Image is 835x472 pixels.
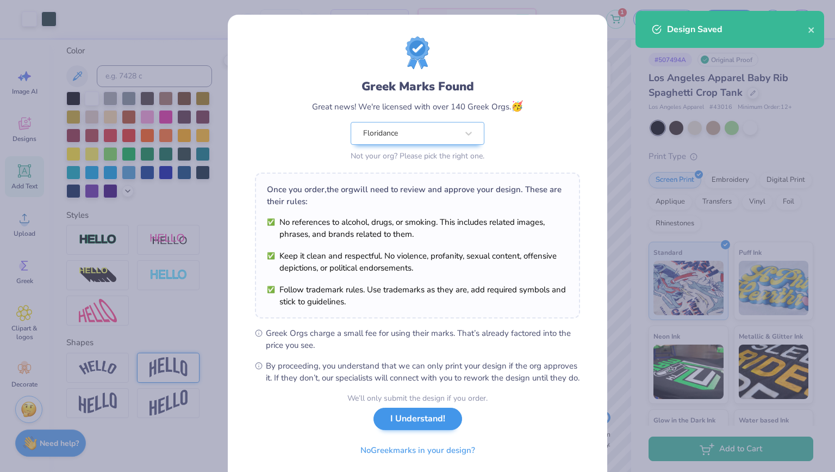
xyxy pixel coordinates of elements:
div: Greek Marks Found [362,78,474,95]
img: License badge [406,36,429,69]
span: 🥳 [511,100,523,113]
span: Greek Orgs charge a small fee for using their marks. That’s already factored into the price you see. [266,327,580,351]
div: Great news! We're licensed with over 140 Greek Orgs. [312,99,523,114]
div: Not your org? Please pick the right one. [351,150,484,162]
button: NoGreekmarks in your design? [351,439,484,462]
button: close [808,23,815,36]
li: Follow trademark rules. Use trademarks as they are, add required symbols and stick to guidelines. [267,284,568,308]
div: We’ll only submit the design if you order. [347,393,488,404]
div: Once you order, the org will need to review and approve your design. These are their rules: [267,183,568,207]
div: Design Saved [667,23,808,36]
button: I Understand! [373,408,462,430]
li: Keep it clean and respectful. No violence, profanity, sexual content, offensive depictions, or po... [267,250,568,274]
li: No references to alcohol, drugs, or smoking. This includes related images, phrases, and brands re... [267,216,568,240]
span: By proceeding, you understand that we can only print your design if the org approves it. If they ... [266,360,580,384]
